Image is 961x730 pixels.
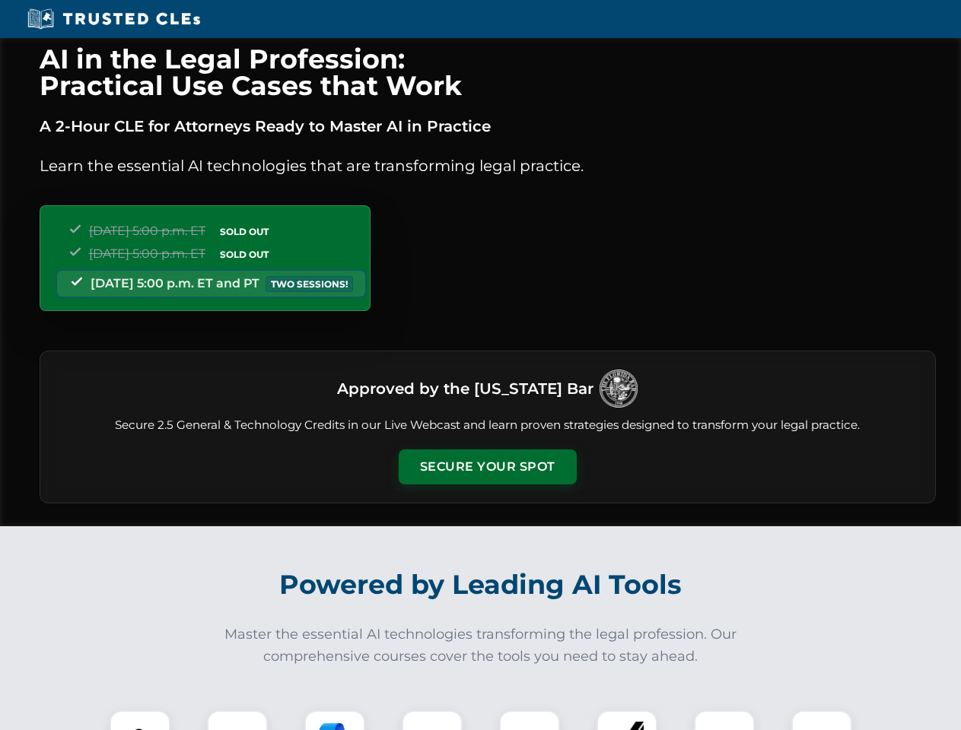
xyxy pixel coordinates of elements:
h3: Approved by the [US_STATE] Bar [337,375,593,402]
img: Trusted CLEs [23,8,205,30]
button: Secure Your Spot [399,449,577,484]
p: Secure 2.5 General & Technology Credits in our Live Webcast and learn proven strategies designed ... [59,417,917,434]
span: [DATE] 5:00 p.m. ET [89,246,205,261]
h1: AI in the Legal Profession: Practical Use Cases that Work [40,46,936,99]
h2: Powered by Leading AI Tools [59,558,902,611]
span: [DATE] 5:00 p.m. ET [89,224,205,238]
span: SOLD OUT [215,246,274,262]
p: Master the essential AI technologies transforming the legal profession. Our comprehensive courses... [215,624,747,668]
span: SOLD OUT [215,224,274,240]
p: A 2-Hour CLE for Attorneys Ready to Master AI in Practice [40,114,936,138]
p: Learn the essential AI technologies that are transforming legal practice. [40,154,936,178]
img: Logo [600,370,638,408]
